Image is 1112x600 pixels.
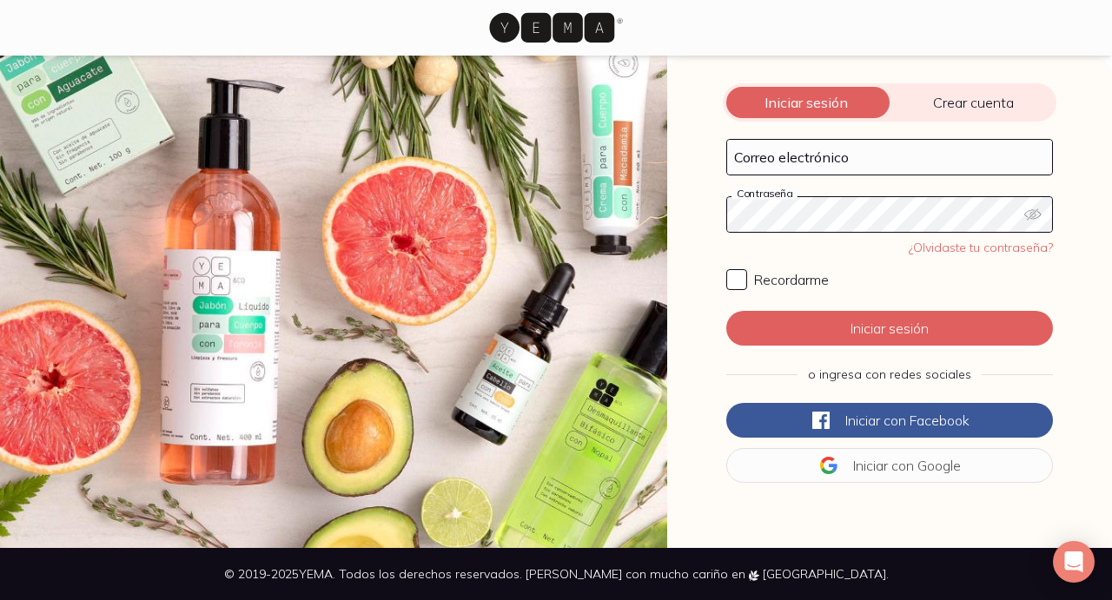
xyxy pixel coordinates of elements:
button: Iniciar conFacebook [726,403,1053,438]
span: [PERSON_NAME] con mucho cariño en [GEOGRAPHIC_DATA]. [526,566,889,582]
span: Crear cuenta [890,94,1056,111]
span: o ingresa con redes sociales [808,366,971,382]
label: Contraseña [731,187,798,200]
button: Iniciar sesión [726,311,1053,346]
div: Open Intercom Messenger [1053,541,1095,583]
span: Recordarme [754,271,829,288]
button: Iniciar conGoogle [726,448,1053,483]
span: Iniciar con [853,457,914,474]
span: Iniciar con [845,412,906,429]
input: Recordarme [726,269,747,290]
a: ¿Olvidaste tu contraseña? [909,240,1053,255]
span: Iniciar sesión [723,94,890,111]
